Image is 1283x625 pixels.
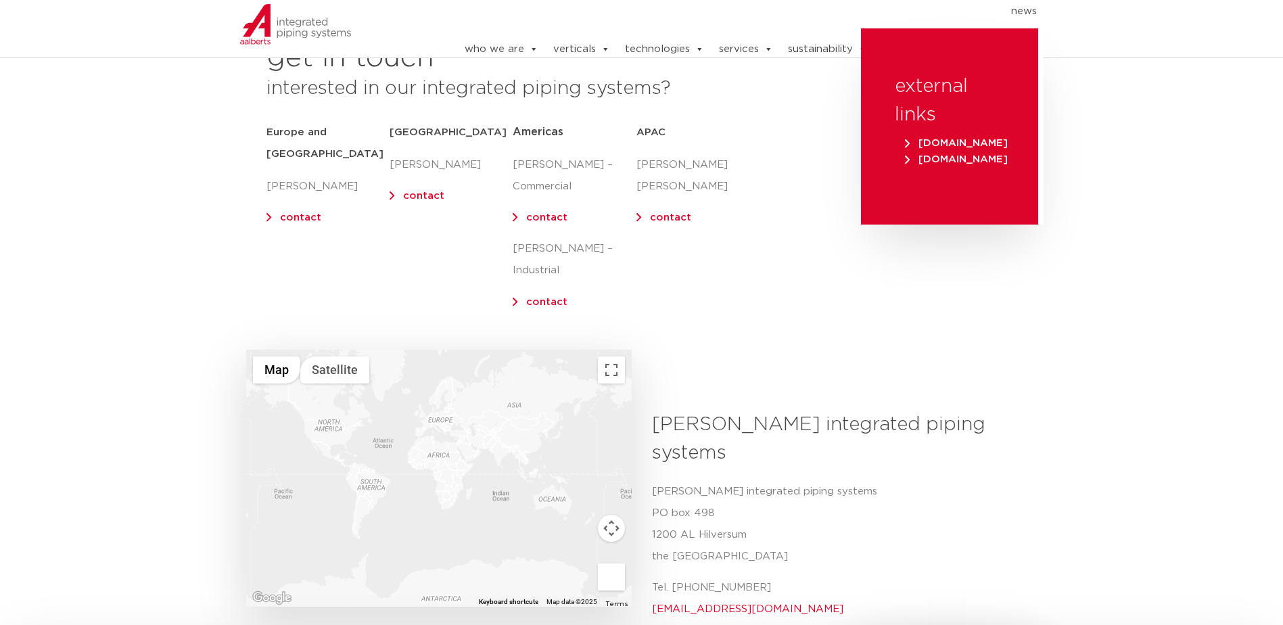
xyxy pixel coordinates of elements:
nav: Menu [423,1,1037,22]
a: Open this area in Google Maps (opens a new window) [250,589,294,607]
button: Map camera controls [598,515,625,542]
p: Tel. [PHONE_NUMBER] [652,577,1027,620]
button: Show satellite imagery [300,356,369,384]
a: sustainability [788,36,867,63]
button: Drag Pegman onto the map to open Street View [598,563,625,591]
span: Map data ©2025 [546,598,597,605]
a: [EMAIL_ADDRESS][DOMAIN_NAME] [652,604,843,614]
h3: interested in our integrated piping systems? [266,74,827,103]
h5: [GEOGRAPHIC_DATA] [390,122,513,143]
a: services [719,36,773,63]
p: [PERSON_NAME] [266,176,390,198]
img: Google [250,589,294,607]
a: [DOMAIN_NAME] [902,154,1011,164]
p: [PERSON_NAME] – Commercial [513,154,636,198]
p: [PERSON_NAME] integrated piping systems PO box 498 1200 AL Hilversum the [GEOGRAPHIC_DATA] [652,481,1027,568]
span: [DOMAIN_NAME] [905,154,1008,164]
h3: external links [895,72,1004,129]
a: contact [526,297,567,307]
a: news [1011,1,1037,22]
a: contact [650,212,691,223]
p: [PERSON_NAME] [PERSON_NAME] [636,154,760,198]
span: Americas [513,126,563,137]
a: who we are [465,36,538,63]
h3: [PERSON_NAME] integrated piping systems [652,411,1027,467]
a: verticals [553,36,610,63]
p: [PERSON_NAME] [390,154,513,176]
a: contact [403,191,444,201]
h2: get in touch [266,42,434,74]
button: Keyboard shortcuts [479,597,538,607]
h5: APAC [636,122,760,143]
button: Toggle fullscreen view [598,356,625,384]
span: [DOMAIN_NAME] [905,138,1008,148]
p: [PERSON_NAME] – Industrial [513,238,636,281]
button: Show street map [253,356,300,384]
a: [DOMAIN_NAME] [902,138,1011,148]
a: technologies [625,36,704,63]
a: Terms (opens in new tab) [605,601,628,607]
a: contact [280,212,321,223]
a: contact [526,212,567,223]
strong: Europe and [GEOGRAPHIC_DATA] [266,127,383,159]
